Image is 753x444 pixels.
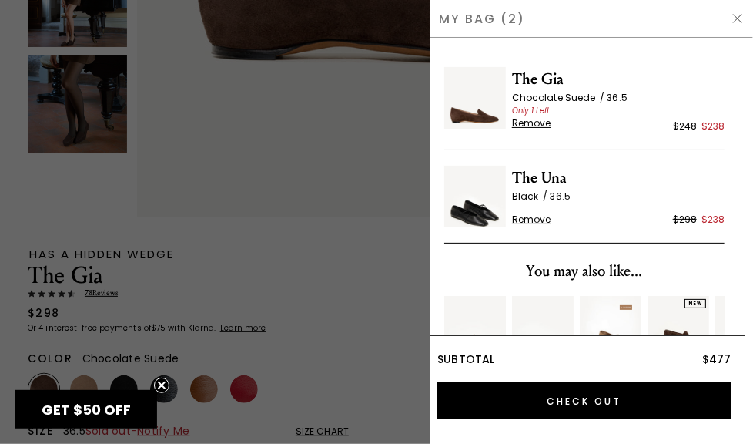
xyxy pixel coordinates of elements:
img: v_11357_01_Main_New_TheDanza_Tan_290x387_crop_center.jpg [512,296,574,358]
div: GET $50 OFFClose teaser [15,390,157,429]
div: You may also like... [444,259,725,284]
span: 36.5 [551,190,571,203]
a: The One tag [580,296,641,381]
img: 7263728926779_02_Hover_New_TheUna_LightTan_Nappa_290x387_crop_center.jpg [580,296,641,358]
img: v_11953_01_Main_New_TheSacca_Luggage_Suede_290x387_crop_center.jpg [444,296,506,358]
span: Only 1 Left [512,105,550,116]
span: The Una [512,166,725,190]
a: NEW [648,296,709,390]
span: Remove [512,214,551,226]
span: $477 [702,351,731,367]
div: $238 [701,212,725,227]
span: 36.5 [607,91,627,104]
span: Chocolate Suede [512,91,607,104]
img: Hide Drawer [731,12,744,25]
button: Close teaser [154,378,169,393]
div: NEW [684,299,706,308]
img: The One tag [620,305,632,310]
img: v_12460_02_Hover_New_TheFelizeSharling_Chocolate_Suede_290x387_crop_center.jpg [648,296,709,358]
span: Black [512,190,551,203]
img: The Una [444,166,506,227]
span: The Gia [512,67,725,92]
span: Remove [512,117,551,129]
input: Check Out [437,382,731,419]
div: $248 [673,119,697,134]
div: 4 / 10 [648,296,709,390]
img: The Gia [444,67,506,129]
span: GET $50 OFF [42,400,131,419]
div: $238 [701,119,725,134]
div: $298 [673,212,697,227]
span: Subtotal [437,351,495,367]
